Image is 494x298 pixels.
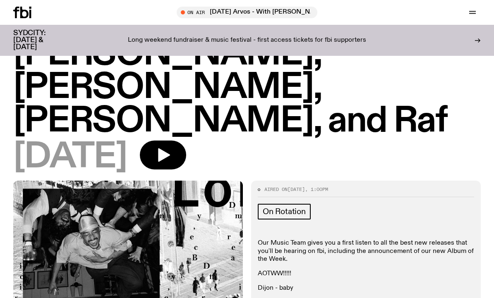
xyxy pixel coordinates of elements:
[258,270,474,278] p: AOTWW!!!!!
[13,141,127,174] span: [DATE]
[305,186,328,193] span: , 1:00pm
[258,204,311,219] a: On Rotation
[264,186,288,193] span: Aired on
[13,30,66,51] h3: SYDCITY: [DATE] & [DATE]
[177,7,317,18] button: On Air[DATE] Arvos - With [PERSON_NAME]
[258,239,474,263] p: Our Music Team gives you a first listen to all the best new releases that you'll be hearing on fb...
[128,37,366,44] p: Long weekend fundraiser & music festival - first access tickets for fbi supporters
[13,4,481,138] h1: The Playlist with [PERSON_NAME], [PERSON_NAME], [PERSON_NAME], and Raf
[258,284,474,292] p: Dijon - baby
[263,207,306,216] span: On Rotation
[288,186,305,193] span: [DATE]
